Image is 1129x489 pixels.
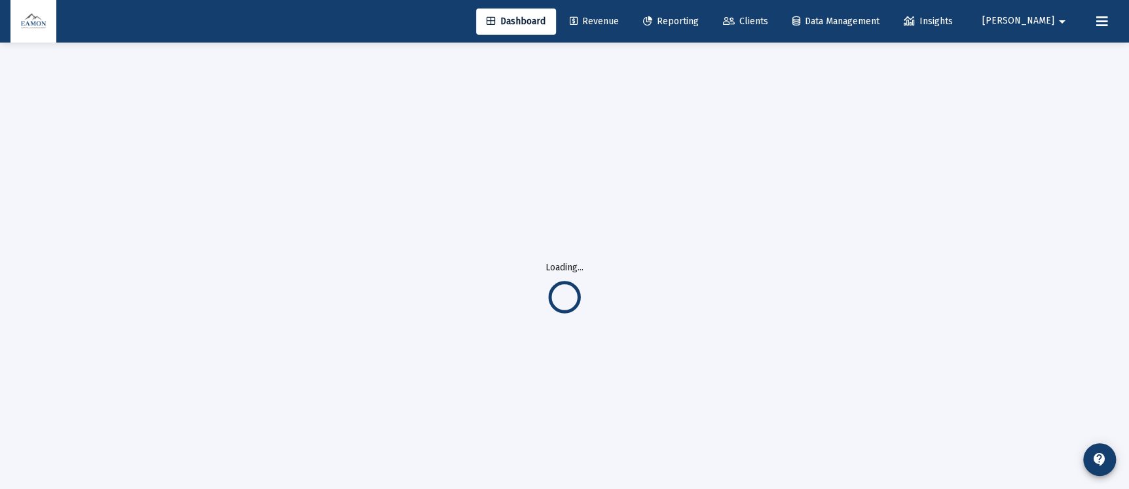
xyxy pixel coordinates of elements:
[713,9,779,35] a: Clients
[792,16,879,27] span: Data Management
[782,9,890,35] a: Data Management
[967,8,1086,34] button: [PERSON_NAME]
[20,9,46,35] img: Dashboard
[1092,452,1107,467] mat-icon: contact_support
[904,16,953,27] span: Insights
[476,9,556,35] a: Dashboard
[570,16,619,27] span: Revenue
[559,9,629,35] a: Revenue
[643,16,699,27] span: Reporting
[982,16,1054,27] span: [PERSON_NAME]
[893,9,963,35] a: Insights
[633,9,709,35] a: Reporting
[723,16,768,27] span: Clients
[487,16,546,27] span: Dashboard
[1054,9,1070,35] mat-icon: arrow_drop_down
